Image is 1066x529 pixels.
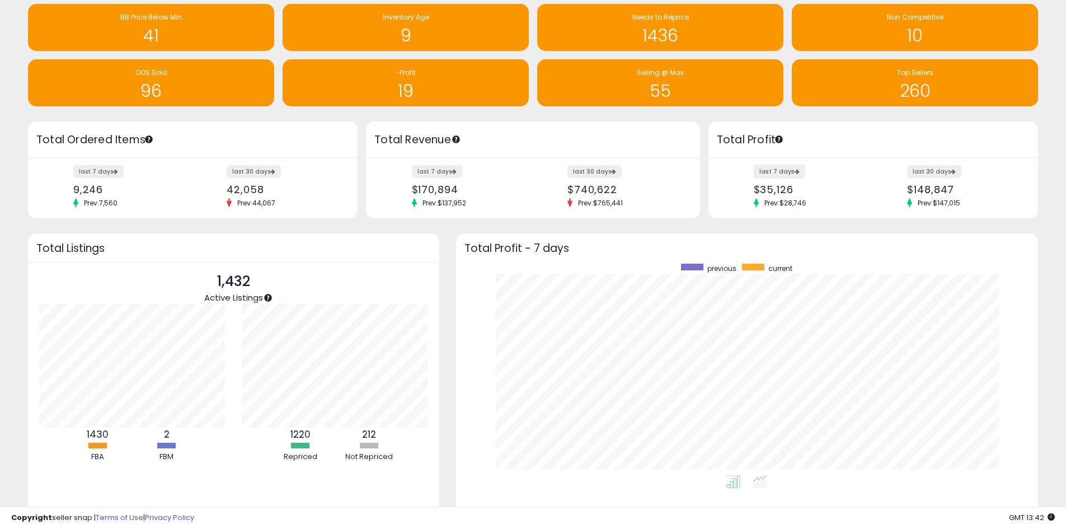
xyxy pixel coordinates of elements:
h1: 96 [34,82,269,100]
a: Top Sellers 260 [792,59,1038,106]
span: Needs to Reprice [632,12,689,22]
div: $740,622 [567,184,680,195]
label: last 30 days [907,165,961,178]
label: last 7 days [412,165,462,178]
div: 9,246 [73,184,185,195]
h3: Total Listings [36,244,431,252]
div: $148,847 [907,184,1018,195]
div: Not Repriced [336,452,403,462]
strong: Copyright [11,512,52,523]
span: previous [707,264,736,273]
label: last 7 days [73,165,124,178]
p: 1,432 [204,271,263,292]
div: Tooltip anchor [263,293,273,303]
span: Inventory Age [383,12,429,22]
div: 42,058 [227,184,338,195]
span: Prev: $137,952 [417,198,472,208]
b: 1430 [87,428,109,441]
span: Prev: $147,015 [912,198,966,208]
span: Prev: 44,067 [232,198,281,208]
div: $35,126 [754,184,865,195]
span: Active Listings [204,292,263,303]
span: Prev: $765,441 [572,198,628,208]
span: Prev: 7,560 [78,198,123,208]
h1: 19 [288,82,523,100]
h1: 9 [288,26,523,45]
div: FBA [64,452,132,462]
span: Prev: $28,746 [759,198,812,208]
div: Tooltip anchor [144,134,154,144]
a: -Profit 19 [283,59,529,106]
label: last 30 days [567,165,622,178]
a: Terms of Use [96,512,143,523]
h3: Total Profit - 7 days [464,244,1030,252]
a: Selling @ Max 55 [537,59,783,106]
label: last 7 days [754,165,805,179]
a: BB Price Below Min 41 [28,4,274,51]
b: 2 [164,428,170,441]
h3: Total Profit [717,132,1030,148]
h1: 55 [543,82,778,100]
h1: 260 [797,82,1032,100]
span: Non Competitive [887,12,943,22]
label: last 30 days [227,165,281,178]
span: Selling @ Max [637,68,684,77]
h3: Total Revenue [374,132,692,148]
div: $170,894 [412,184,525,195]
a: OOS Sold 96 [28,59,274,106]
a: Non Competitive 10 [792,4,1038,51]
div: Tooltip anchor [774,134,784,144]
div: Tooltip anchor [451,134,461,144]
div: Repriced [267,452,334,462]
a: Privacy Policy [145,512,194,523]
b: 212 [362,428,376,441]
span: -Profit [396,68,416,77]
b: 1220 [290,428,311,441]
span: current [768,264,792,273]
span: OOS Sold [135,68,167,77]
div: seller snap | | [11,513,194,523]
a: Needs to Reprice 1436 [537,4,783,51]
a: Inventory Age 9 [283,4,529,51]
span: Top Sellers [897,68,933,77]
h1: 10 [797,26,1032,45]
div: FBM [133,452,200,462]
span: BB Price Below Min [120,12,182,22]
span: 2025-09-9 13:42 GMT [1009,512,1055,523]
h3: Total Ordered Items [36,132,349,148]
h1: 1436 [543,26,778,45]
h1: 41 [34,26,269,45]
